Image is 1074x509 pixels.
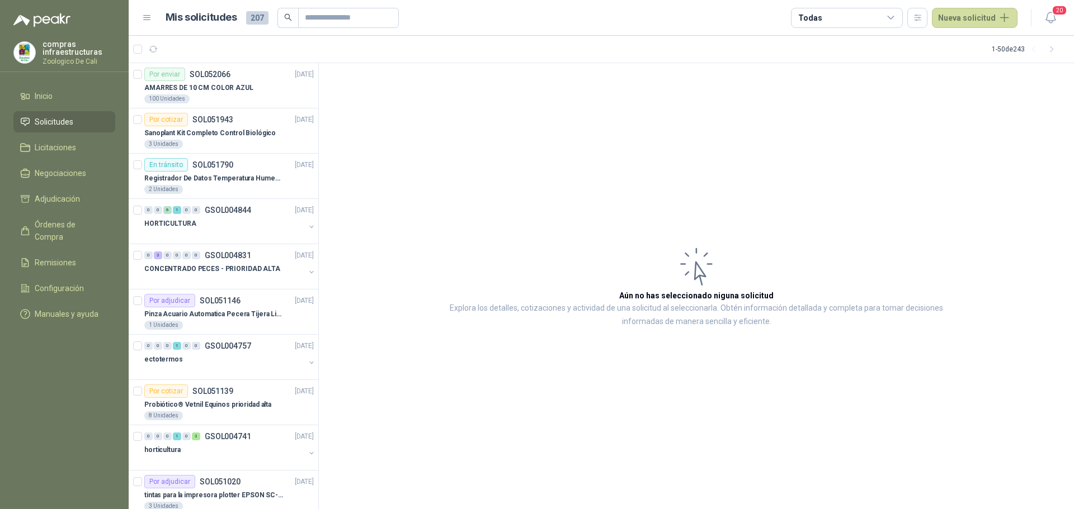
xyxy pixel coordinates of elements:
[35,282,84,294] span: Configuración
[182,342,191,350] div: 0
[144,430,316,465] a: 0 0 0 1 0 3 GSOL004741[DATE] horticultura
[295,69,314,80] p: [DATE]
[163,342,172,350] div: 0
[163,432,172,440] div: 0
[192,161,233,169] p: SOL051790
[144,140,183,149] div: 3 Unidades
[13,111,115,132] a: Solicitudes
[35,167,86,179] span: Negociaciones
[144,384,188,398] div: Por cotizar
[144,309,284,320] p: Pinza Acuario Automatica Pecera Tijera Limpiador Alicate
[144,342,153,350] div: 0
[144,321,183,330] div: 1 Unidades
[13,163,115,184] a: Negociaciones
[129,63,318,108] a: Por enviarSOL052066[DATE] AMARRES DE 10 CM COLOR AZUL100 Unidades
[295,160,314,170] p: [DATE]
[144,113,188,126] div: Por cotizar
[192,251,200,259] div: 0
[144,432,153,440] div: 0
[190,70,230,78] p: SOL052066
[295,386,314,397] p: [DATE]
[35,193,80,205] span: Adjudicación
[35,218,105,243] span: Órdenes de Compra
[14,42,35,63] img: Company Logo
[192,432,200,440] div: 3
[173,206,181,214] div: 1
[144,68,185,81] div: Por enviar
[13,188,115,210] a: Adjudicación
[35,141,76,154] span: Licitaciones
[1052,5,1067,16] span: 20
[144,94,190,103] div: 100 Unidades
[144,83,253,93] p: AMARRES DE 10 CM COLOR AZUL
[295,477,314,487] p: [DATE]
[144,249,316,284] a: 0 3 0 0 0 0 GSOL004831[DATE] CONCENTRADO PECES - PRIORIDAD ALTA
[182,432,191,440] div: 0
[35,90,53,102] span: Inicio
[13,252,115,273] a: Remisiones
[13,13,70,27] img: Logo peakr
[43,40,115,56] p: compras infraestructuras
[43,58,115,65] p: Zoologico De Cali
[144,294,195,307] div: Por adjudicar
[13,303,115,325] a: Manuales y ayuda
[431,302,962,329] p: Explora los detalles, cotizaciones y actividad de una solicitud al seleccionarla. Obtén informaci...
[129,380,318,425] a: Por cotizarSOL051139[DATE] Probiótico® Vetnil Equinos prioridad alta8 Unidades
[205,206,251,214] p: GSOL004844
[295,431,314,442] p: [DATE]
[166,9,237,26] h1: Mis solicitudes
[192,206,200,214] div: 0
[13,214,115,248] a: Órdenes de Compra
[205,342,251,350] p: GSOL004757
[173,432,181,440] div: 1
[163,206,172,214] div: 6
[284,13,292,21] span: search
[129,108,318,154] a: Por cotizarSOL051943[DATE] Sanoplant Kit Completo Control Biológico3 Unidades
[144,251,153,259] div: 0
[205,251,251,259] p: GSOL004831
[144,206,153,214] div: 0
[619,289,774,302] h3: Aún no has seleccionado niguna solicitud
[200,478,241,486] p: SOL051020
[173,342,181,350] div: 1
[144,445,181,455] p: horticultura
[144,185,183,194] div: 2 Unidades
[13,278,115,299] a: Configuración
[35,256,76,269] span: Remisiones
[154,432,162,440] div: 0
[13,85,115,107] a: Inicio
[35,308,98,320] span: Manuales y ayuda
[295,115,314,125] p: [DATE]
[144,490,284,501] p: tintas para la impresora plotter EPSON SC-T3100
[295,250,314,261] p: [DATE]
[144,264,280,274] p: CONCENTRADO PECES - PRIORIDAD ALTA
[144,218,196,229] p: HORTICULTURA
[932,8,1018,28] button: Nueva solicitud
[144,203,316,239] a: 0 0 6 1 0 0 GSOL004844[DATE] HORTICULTURA
[200,297,241,305] p: SOL051146
[144,399,271,410] p: Probiótico® Vetnil Equinos prioridad alta
[154,206,162,214] div: 0
[173,251,181,259] div: 0
[129,154,318,199] a: En tránsitoSOL051790[DATE] Registrador De Datos Temperatura Humedad Usb 32.000 Registro2 Unidades
[295,296,314,306] p: [DATE]
[144,158,188,172] div: En tránsito
[295,205,314,216] p: [DATE]
[144,128,276,139] p: Sanoplant Kit Completo Control Biológico
[798,12,822,24] div: Todas
[154,342,162,350] div: 0
[192,387,233,395] p: SOL051139
[13,137,115,158] a: Licitaciones
[246,11,268,25] span: 207
[129,289,318,335] a: Por adjudicarSOL051146[DATE] Pinza Acuario Automatica Pecera Tijera Limpiador Alicate1 Unidades
[154,251,162,259] div: 3
[295,341,314,351] p: [DATE]
[144,411,183,420] div: 8 Unidades
[163,251,172,259] div: 0
[192,342,200,350] div: 0
[192,116,233,123] p: SOL051943
[144,354,183,365] p: ectotermos
[144,475,195,488] div: Por adjudicar
[182,206,191,214] div: 0
[205,432,251,440] p: GSOL004741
